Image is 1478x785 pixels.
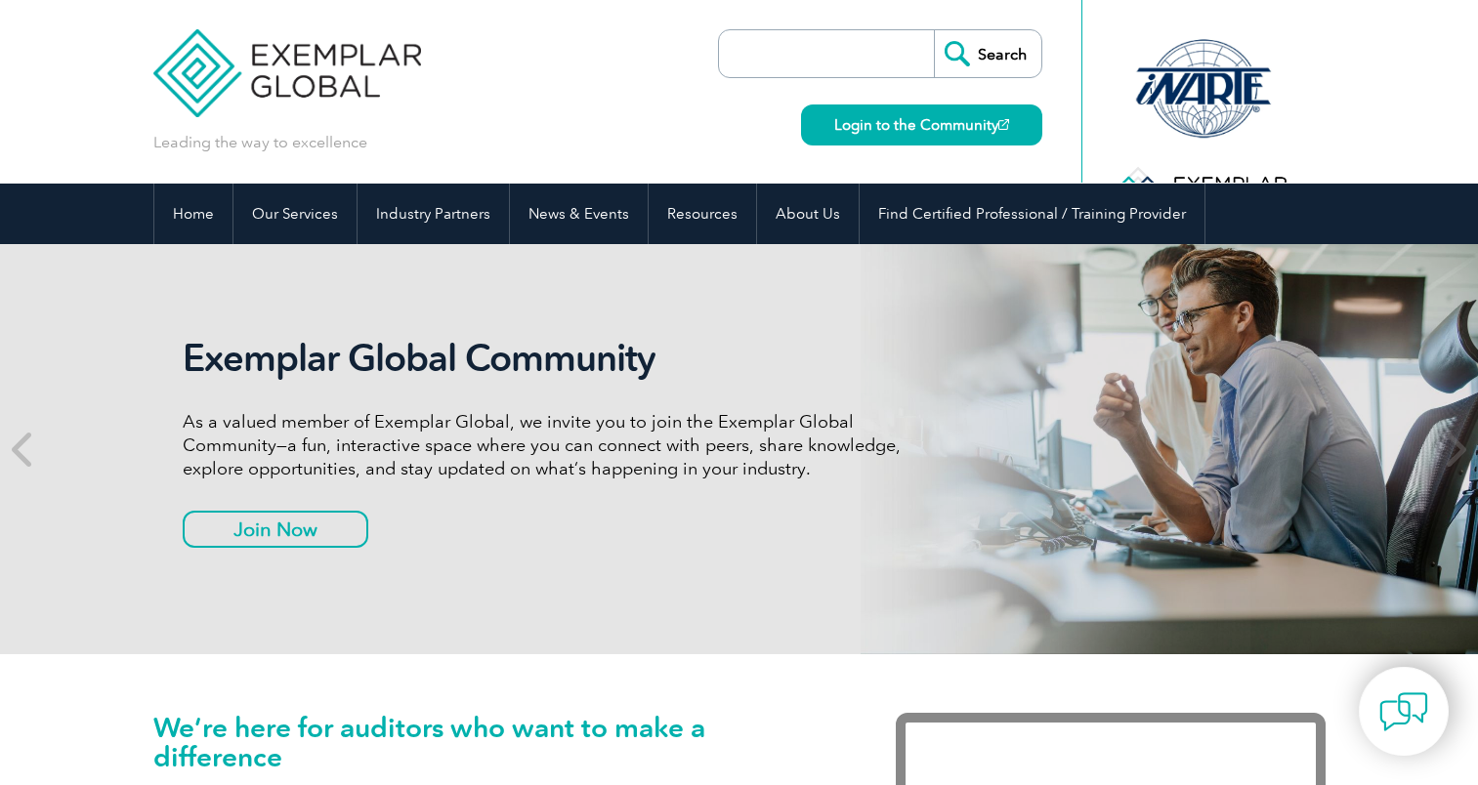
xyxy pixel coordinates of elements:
[1379,687,1428,736] img: contact-chat.png
[510,184,648,244] a: News & Events
[860,184,1204,244] a: Find Certified Professional / Training Provider
[757,184,859,244] a: About Us
[153,713,837,771] h1: We’re here for auditors who want to make a difference
[649,184,756,244] a: Resources
[998,119,1009,130] img: open_square.png
[358,184,509,244] a: Industry Partners
[154,184,232,244] a: Home
[153,132,367,153] p: Leading the way to excellence
[801,104,1042,145] a: Login to the Community
[183,410,915,480] p: As a valued member of Exemplar Global, we invite you to join the Exemplar Global Community—a fun,...
[233,184,357,244] a: Our Services
[183,511,368,548] a: Join Now
[183,336,915,381] h2: Exemplar Global Community
[934,30,1041,77] input: Search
